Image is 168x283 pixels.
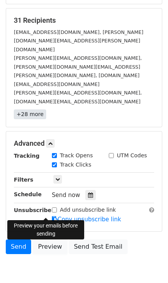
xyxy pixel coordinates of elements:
a: Preview [33,239,67,254]
strong: Unsubscribe [14,207,52,213]
strong: Tracking [14,153,40,159]
a: Send Test Email [69,239,127,254]
strong: Schedule [14,191,42,197]
label: Add unsubscribe link [60,206,116,214]
label: Track Clicks [60,161,91,169]
small: [PERSON_NAME][EMAIL_ADDRESS][DOMAIN_NAME], [PERSON_NAME][DOMAIN_NAME][EMAIL_ADDRESS][PERSON_NAME]... [14,55,142,87]
a: +28 more [14,109,46,119]
label: Track Opens [60,152,93,160]
small: [EMAIL_ADDRESS][DOMAIN_NAME], [PERSON_NAME][DOMAIN_NAME][EMAIL_ADDRESS][PERSON_NAME][DOMAIN_NAME] [14,29,143,52]
iframe: Chat Widget [130,246,168,283]
strong: Filters [14,177,33,183]
label: UTM Codes [117,152,147,160]
div: Preview your emails before sending [7,220,84,239]
h5: 31 Recipients [14,16,154,25]
span: Send now [52,192,80,199]
h5: Advanced [14,139,154,148]
small: [PERSON_NAME][EMAIL_ADDRESS][DOMAIN_NAME], [DOMAIN_NAME][EMAIL_ADDRESS][DOMAIN_NAME] [14,90,142,104]
a: Copy unsubscribe link [52,216,121,223]
a: Send [6,239,31,254]
div: Widżet czatu [130,246,168,283]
